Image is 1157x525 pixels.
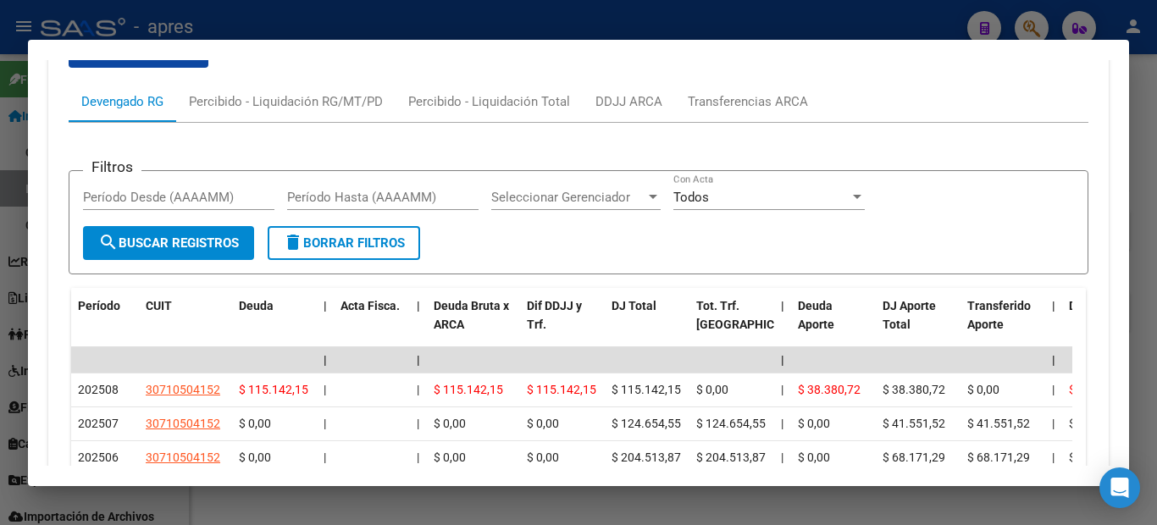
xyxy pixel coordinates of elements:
[595,92,662,111] div: DDJJ ARCA
[774,288,791,362] datatable-header-cell: |
[78,450,119,464] span: 202506
[417,383,419,396] span: |
[967,299,1031,332] span: Transferido Aporte
[527,299,582,332] span: Dif DDJJ y Trf.
[417,417,419,430] span: |
[139,288,232,362] datatable-header-cell: CUIT
[239,299,274,312] span: Deuda
[1069,383,1132,396] span: $ 76.761,43
[791,288,876,362] datatable-header-cell: Deuda Aporte
[696,383,728,396] span: $ 0,00
[883,417,945,430] span: $ 41.551,52
[612,417,681,430] span: $ 124.654,55
[78,299,120,312] span: Período
[78,383,119,396] span: 202508
[83,226,254,260] button: Buscar Registros
[98,235,239,251] span: Buscar Registros
[417,353,420,367] span: |
[83,157,141,176] h3: Filtros
[876,288,960,362] datatable-header-cell: DJ Aporte Total
[883,383,945,396] span: $ 38.380,72
[1069,417,1101,430] span: $ 0,00
[239,450,271,464] span: $ 0,00
[268,226,420,260] button: Borrar Filtros
[673,190,709,205] span: Todos
[82,45,195,60] span: Exportar CSV
[417,450,419,464] span: |
[146,450,220,464] span: 30710504152
[283,232,303,252] mat-icon: delete
[696,299,811,332] span: Tot. Trf. [GEOGRAPHIC_DATA]
[1099,467,1140,508] div: Open Intercom Messenger
[520,288,605,362] datatable-header-cell: Dif DDJJ y Trf.
[612,450,681,464] span: $ 204.513,87
[967,417,1030,430] span: $ 41.551,52
[340,299,400,312] span: Acta Fisca.
[1052,299,1055,312] span: |
[798,417,830,430] span: $ 0,00
[324,383,326,396] span: |
[798,383,861,396] span: $ 38.380,72
[146,417,220,430] span: 30710504152
[239,383,308,396] span: $ 115.142,15
[78,417,119,430] span: 202507
[689,288,774,362] datatable-header-cell: Tot. Trf. Bruto
[781,383,783,396] span: |
[960,288,1045,362] datatable-header-cell: Transferido Aporte
[696,450,766,464] span: $ 204.513,87
[1052,417,1055,430] span: |
[189,92,383,111] div: Percibido - Liquidación RG/MT/PD
[317,288,334,362] datatable-header-cell: |
[491,190,645,205] span: Seleccionar Gerenciador
[1069,450,1101,464] span: $ 0,00
[612,383,681,396] span: $ 115.142,15
[324,450,326,464] span: |
[427,288,520,362] datatable-header-cell: Deuda Bruta x ARCA
[408,92,570,111] div: Percibido - Liquidación Total
[410,288,427,362] datatable-header-cell: |
[527,417,559,430] span: $ 0,00
[434,450,466,464] span: $ 0,00
[434,299,509,332] span: Deuda Bruta x ARCA
[781,353,784,367] span: |
[1052,383,1055,396] span: |
[71,288,139,362] datatable-header-cell: Período
[1045,288,1062,362] datatable-header-cell: |
[434,417,466,430] span: $ 0,00
[527,383,596,396] span: $ 115.142,15
[781,417,783,430] span: |
[883,450,945,464] span: $ 68.171,29
[98,232,119,252] mat-icon: search
[688,92,808,111] div: Transferencias ARCA
[527,450,559,464] span: $ 0,00
[883,299,936,332] span: DJ Aporte Total
[967,450,1030,464] span: $ 68.171,29
[1052,353,1055,367] span: |
[239,417,271,430] span: $ 0,00
[1069,299,1138,312] span: Deuda Contr.
[434,383,503,396] span: $ 115.142,15
[781,299,784,312] span: |
[324,299,327,312] span: |
[81,92,163,111] div: Devengado RG
[232,288,317,362] datatable-header-cell: Deuda
[417,299,420,312] span: |
[334,288,410,362] datatable-header-cell: Acta Fisca.
[612,299,656,312] span: DJ Total
[324,417,326,430] span: |
[1062,288,1147,362] datatable-header-cell: Deuda Contr.
[324,353,327,367] span: |
[146,383,220,396] span: 30710504152
[798,450,830,464] span: $ 0,00
[1052,450,1055,464] span: |
[283,235,405,251] span: Borrar Filtros
[696,417,766,430] span: $ 124.654,55
[146,299,172,312] span: CUIT
[967,383,999,396] span: $ 0,00
[781,450,783,464] span: |
[605,288,689,362] datatable-header-cell: DJ Total
[798,299,834,332] span: Deuda Aporte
